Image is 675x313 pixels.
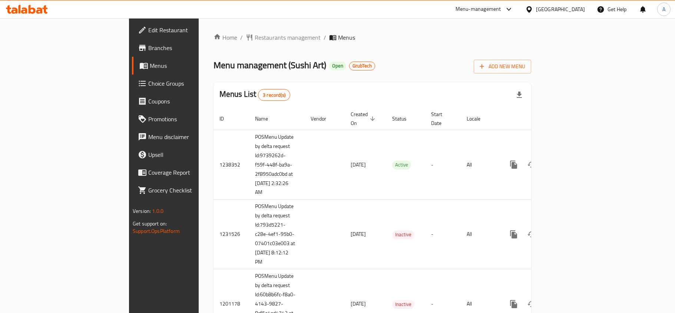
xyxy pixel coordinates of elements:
span: Branches [148,43,236,52]
span: [DATE] [351,299,366,309]
a: Branches [132,39,242,57]
span: Edit Restaurant [148,26,236,34]
td: All [461,200,499,269]
button: Change Status [523,295,540,313]
span: Choice Groups [148,79,236,88]
span: Version: [133,206,151,216]
span: Menu disclaimer [148,132,236,141]
span: Menus [150,61,236,70]
span: Coupons [148,97,236,106]
span: Upsell [148,150,236,159]
span: GrubTech [350,63,375,69]
span: Active [392,161,411,169]
span: 3 record(s) [258,92,290,99]
span: Created On [351,110,377,128]
div: Menu-management [456,5,501,14]
span: Menu management ( Sushi Art ) [214,57,326,73]
div: Export file [510,86,528,104]
span: Locale [467,114,490,123]
span: Inactive [392,300,414,309]
td: POSMenu Update by delta request Id:9739262d-f59f-448f-ba9a-2f8950adc0bd at [DATE] 2:32:26 AM [249,130,305,200]
span: Status [392,114,416,123]
a: Upsell [132,146,242,164]
span: Restaurants management [255,33,321,42]
span: Vendor [311,114,336,123]
td: - [425,200,461,269]
span: Grocery Checklist [148,186,236,195]
span: Name [255,114,278,123]
h2: Menus List [219,89,290,101]
button: Change Status [523,225,540,243]
span: Inactive [392,230,414,239]
span: Add New Menu [480,62,525,71]
td: POSMenu Update by delta request Id:793d5221-c28e-4ef1-95b0-07401c03e003 at [DATE] 8:12:12 PM [249,200,305,269]
a: Coverage Report [132,164,242,181]
div: Total records count [258,89,290,101]
span: Coverage Report [148,168,236,177]
span: ID [219,114,234,123]
button: more [505,156,523,174]
a: Support.OpsPlatform [133,226,180,236]
span: [DATE] [351,160,366,169]
a: Coupons [132,92,242,110]
a: Edit Restaurant [132,21,242,39]
span: 1.0.0 [152,206,163,216]
button: more [505,295,523,313]
button: Add New Menu [474,60,531,73]
button: more [505,225,523,243]
span: Get support on: [133,219,167,228]
td: - [425,130,461,200]
div: Open [329,62,346,70]
li: / [324,33,326,42]
span: Menus [338,33,355,42]
span: A [662,5,665,13]
a: Menus [132,57,242,75]
a: Menu disclaimer [132,128,242,146]
span: [DATE] [351,229,366,239]
nav: breadcrumb [214,33,531,42]
a: Grocery Checklist [132,181,242,199]
a: Promotions [132,110,242,128]
th: Actions [499,108,582,130]
a: Choice Groups [132,75,242,92]
a: Restaurants management [246,33,321,42]
span: Open [329,63,346,69]
div: [GEOGRAPHIC_DATA] [536,5,585,13]
td: All [461,130,499,200]
button: Change Status [523,156,540,174]
span: Start Date [431,110,452,128]
span: Promotions [148,115,236,123]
